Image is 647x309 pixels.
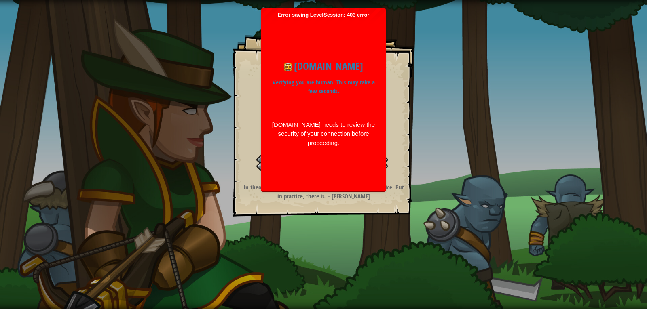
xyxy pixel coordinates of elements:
strong: In theory, there is no difference between theory and practice. But in practice, there is. - [PERS... [243,183,404,200]
h1: [DOMAIN_NAME] [271,59,376,74]
div: [DOMAIN_NAME] needs to review the security of your connection before proceeding. [271,120,376,148]
p: Verifying you are human. This may take a few seconds. [271,78,376,96]
span: Error saving LevelSession: 403 error [265,12,382,188]
li: Escape the trap. [255,79,380,91]
img: Icon for codecombat.com [284,63,292,71]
